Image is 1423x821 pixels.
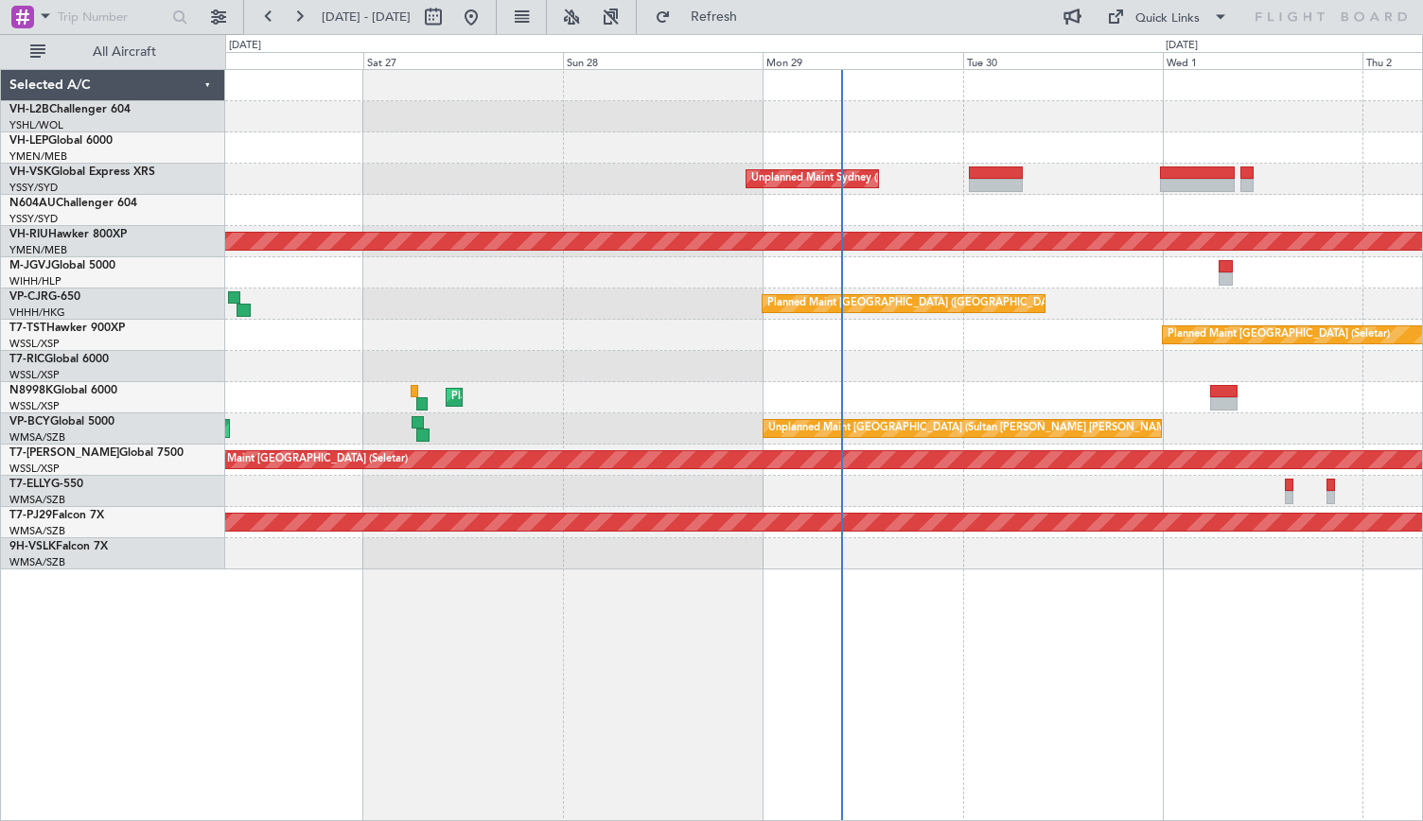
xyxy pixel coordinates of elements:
[963,52,1163,69] div: Tue 30
[9,149,67,164] a: YMEN/MEB
[9,166,155,178] a: VH-VSKGlobal Express XRS
[363,52,563,69] div: Sat 27
[9,229,127,240] a: VH-RIUHawker 800XP
[751,165,984,193] div: Unplanned Maint Sydney ([PERSON_NAME] Intl)
[9,243,67,257] a: YMEN/MEB
[9,447,119,459] span: T7-[PERSON_NAME]
[9,323,125,334] a: T7-TSTHawker 900XP
[49,45,200,59] span: All Aircraft
[9,118,63,132] a: YSHL/WOL
[229,38,261,54] div: [DATE]
[9,493,65,507] a: WMSA/SZB
[768,414,1222,443] div: Unplanned Maint [GEOGRAPHIC_DATA] (Sultan [PERSON_NAME] [PERSON_NAME] - Subang)
[1166,38,1198,54] div: [DATE]
[164,52,363,69] div: Fri 26
[9,181,58,195] a: YSSY/SYD
[9,541,108,552] a: 9H-VSLKFalcon 7X
[322,9,411,26] span: [DATE] - [DATE]
[9,430,65,445] a: WMSA/SZB
[9,166,51,178] span: VH-VSK
[9,354,109,365] a: T7-RICGlobal 6000
[9,212,58,226] a: YSSY/SYD
[9,198,56,209] span: N604AU
[9,416,50,428] span: VP-BCY
[451,383,767,411] div: Planned Maint [GEOGRAPHIC_DATA] ([GEOGRAPHIC_DATA] Intl)
[9,541,56,552] span: 9H-VSLK
[9,260,51,271] span: M-JGVJ
[9,229,48,240] span: VH-RIU
[58,3,167,31] input: Trip Number
[9,104,131,115] a: VH-L2BChallenger 604
[9,555,65,569] a: WMSA/SZB
[767,289,1083,318] div: Planned Maint [GEOGRAPHIC_DATA] ([GEOGRAPHIC_DATA] Intl)
[9,135,48,147] span: VH-LEP
[9,198,137,209] a: N604AUChallenger 604
[1168,321,1390,349] div: Planned Maint [GEOGRAPHIC_DATA] (Seletar)
[9,447,184,459] a: T7-[PERSON_NAME]Global 7500
[9,524,65,538] a: WMSA/SZB
[9,368,60,382] a: WSSL/XSP
[9,323,46,334] span: T7-TST
[9,291,80,303] a: VP-CJRG-650
[1163,52,1362,69] div: Wed 1
[1135,9,1200,28] div: Quick Links
[646,2,760,32] button: Refresh
[9,510,52,521] span: T7-PJ29
[9,416,114,428] a: VP-BCYGlobal 5000
[21,37,205,67] button: All Aircraft
[763,52,962,69] div: Mon 29
[9,385,117,396] a: N8998KGlobal 6000
[9,291,48,303] span: VP-CJR
[185,445,408,474] div: Planned Maint [GEOGRAPHIC_DATA] (Seletar)
[563,52,763,69] div: Sun 28
[9,510,104,521] a: T7-PJ29Falcon 7X
[9,399,60,413] a: WSSL/XSP
[9,104,49,115] span: VH-L2B
[9,135,113,147] a: VH-LEPGlobal 6000
[1098,2,1238,32] button: Quick Links
[9,337,60,351] a: WSSL/XSP
[9,354,44,365] span: T7-RIC
[675,10,754,24] span: Refresh
[9,462,60,476] a: WSSL/XSP
[9,260,115,271] a: M-JGVJGlobal 5000
[9,479,83,490] a: T7-ELLYG-550
[9,385,53,396] span: N8998K
[9,479,51,490] span: T7-ELLY
[9,306,65,320] a: VHHH/HKG
[9,274,61,288] a: WIHH/HLP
